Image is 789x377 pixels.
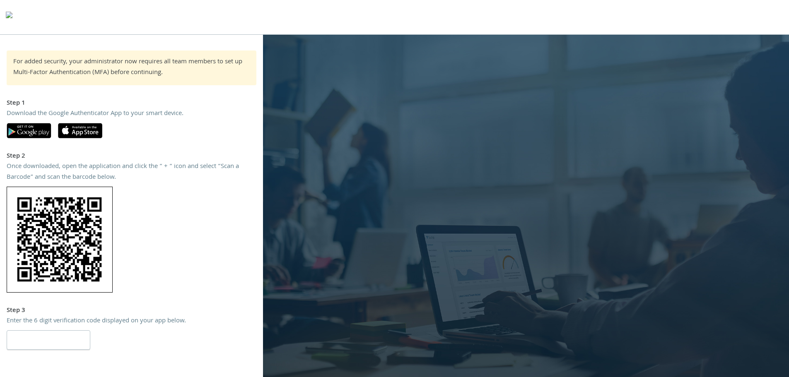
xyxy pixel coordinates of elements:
[7,151,25,162] strong: Step 2
[7,98,25,109] strong: Step 1
[7,187,113,293] img: MAAAAAElFTkSuQmCC
[13,57,250,78] div: For added security, your administrator now requires all team members to set up Multi-Factor Authe...
[7,109,256,120] div: Download the Google Authenticator App to your smart device.
[7,305,25,316] strong: Step 3
[58,123,102,138] img: apple-app-store.svg
[7,123,51,138] img: google-play.svg
[7,316,256,327] div: Enter the 6 digit verification code displayed on your app below.
[7,162,256,183] div: Once downloaded, open the application and click the “ + “ icon and select “Scan a Barcode” and sc...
